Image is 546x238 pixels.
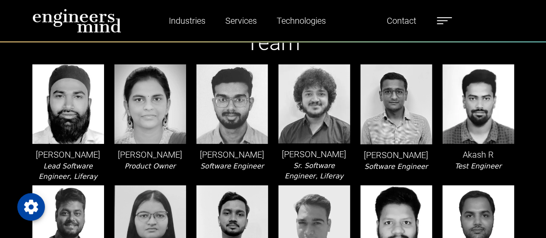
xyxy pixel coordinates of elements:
p: [PERSON_NAME] [32,148,104,161]
img: leader-img [278,64,350,143]
i: Sr. Software Engineer, Liferay [284,162,343,180]
p: [PERSON_NAME] [278,148,350,161]
img: leader-img [114,64,186,144]
img: leader-img [32,64,104,144]
a: Services [222,11,260,31]
i: Software Engineer [364,162,428,171]
a: Contact [383,11,420,31]
p: [PERSON_NAME] [196,148,268,161]
a: Technologies [273,11,329,31]
p: [PERSON_NAME] [360,149,432,162]
h1: Team [32,30,514,56]
i: Test Engineer [455,162,502,170]
img: logo [32,9,121,33]
p: Akash R [442,148,514,161]
a: Industries [165,11,209,31]
i: Software Engineer [200,162,264,170]
i: Product Owner [124,162,175,170]
img: leader-img [196,64,268,144]
img: leader-img [442,64,514,144]
p: [PERSON_NAME] [114,148,186,161]
i: Lead Software Engineer, Liferay [38,162,97,181]
img: leader-img [360,64,432,144]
